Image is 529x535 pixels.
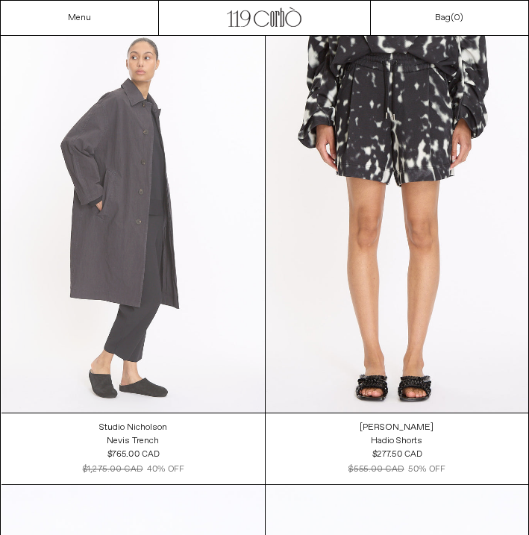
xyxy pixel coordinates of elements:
div: $555.00 CAD [348,463,404,476]
a: Studio Nicholson [99,421,167,434]
div: 50% OFF [408,463,445,476]
a: Menu [68,12,91,24]
div: $1,275.00 CAD [82,463,143,476]
div: $277.50 CAD [372,448,422,461]
a: Hadio Shorts [371,434,422,448]
div: Nevis Trench [107,435,159,448]
img: Dries Van Noten Hadio Shorts [266,18,529,413]
div: Hadio Shorts [371,435,422,448]
span: 0 [454,12,460,24]
a: Nevis Trench [107,434,159,448]
a: Bag() [435,11,463,25]
span: ) [454,12,463,24]
div: $765.00 CAD [107,448,159,461]
img: Studio Nicholson Nevis Trench [1,18,265,413]
div: 40% OFF [147,463,184,476]
a: [PERSON_NAME] [360,421,433,434]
